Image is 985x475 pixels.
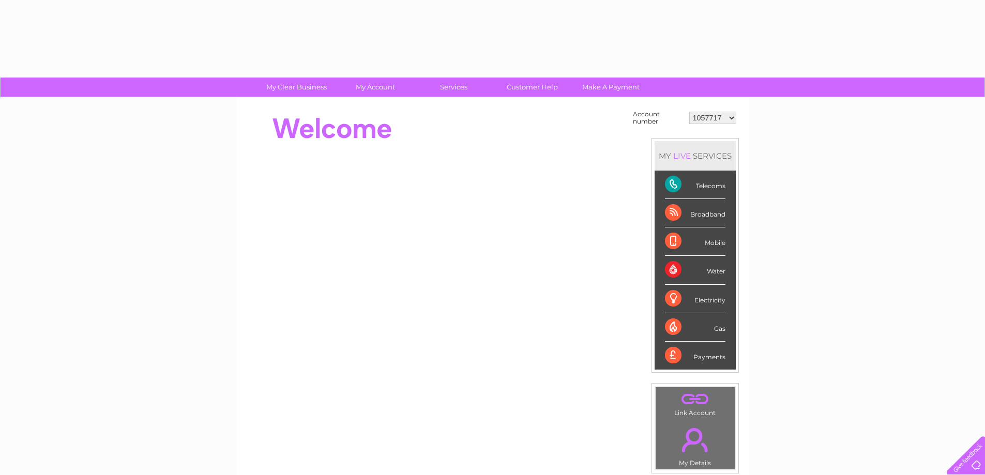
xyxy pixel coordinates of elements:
[630,108,687,128] td: Account number
[665,227,725,256] div: Mobile
[490,78,575,97] a: Customer Help
[665,171,725,199] div: Telecoms
[655,141,736,171] div: MY SERVICES
[665,199,725,227] div: Broadband
[332,78,418,97] a: My Account
[671,151,693,161] div: LIVE
[658,390,732,408] a: .
[665,285,725,313] div: Electricity
[568,78,654,97] a: Make A Payment
[411,78,496,97] a: Services
[655,419,735,470] td: My Details
[665,256,725,284] div: Water
[658,422,732,458] a: .
[655,387,735,419] td: Link Account
[254,78,339,97] a: My Clear Business
[665,313,725,342] div: Gas
[665,342,725,370] div: Payments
